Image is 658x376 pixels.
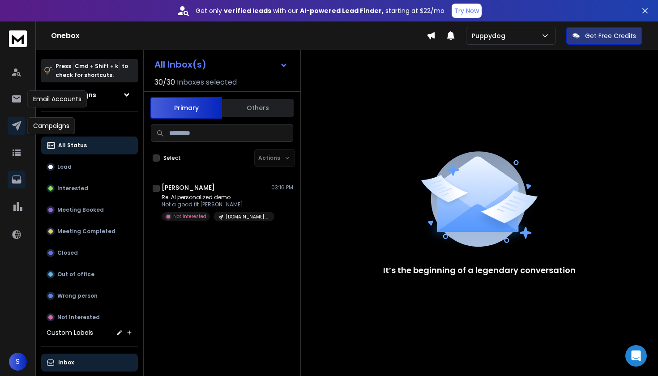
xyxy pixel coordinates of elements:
[162,183,215,192] h1: [PERSON_NAME]
[41,265,138,283] button: Out of office
[41,354,138,372] button: Inbox
[73,61,120,71] span: Cmd + Shift + k
[41,287,138,305] button: Wrong person
[147,56,295,73] button: All Inbox(s)
[162,201,269,208] p: Not a good fit [PERSON_NAME]
[454,6,479,15] p: Try Now
[224,6,271,15] strong: verified leads
[383,264,576,277] p: It’s the beginning of a legendary conversation
[9,353,27,371] button: S
[41,158,138,176] button: Lead
[226,214,269,220] p: [DOMAIN_NAME] | SaaS Companies
[41,137,138,154] button: All Status
[9,30,27,47] img: logo
[58,359,74,366] p: Inbox
[150,97,222,119] button: Primary
[57,292,98,299] p: Wrong person
[41,119,138,131] h3: Filters
[27,117,75,134] div: Campaigns
[173,213,206,220] p: Not Interested
[41,86,138,104] button: All Campaigns
[57,206,104,214] p: Meeting Booked
[58,142,87,149] p: All Status
[271,184,293,191] p: 03:16 PM
[625,345,647,367] div: Open Intercom Messenger
[472,31,509,40] p: Puppydog
[51,30,427,41] h1: Onebox
[57,228,115,235] p: Meeting Completed
[41,308,138,326] button: Not Interested
[300,6,384,15] strong: AI-powered Lead Finder,
[566,27,642,45] button: Get Free Credits
[41,222,138,240] button: Meeting Completed
[41,201,138,219] button: Meeting Booked
[41,179,138,197] button: Interested
[452,4,482,18] button: Try Now
[154,60,206,69] h1: All Inbox(s)
[585,31,636,40] p: Get Free Credits
[196,6,444,15] p: Get only with our starting at $22/mo
[162,194,269,201] p: Re: AI personalized demo
[41,244,138,262] button: Closed
[222,98,294,118] button: Others
[57,271,94,278] p: Out of office
[154,77,175,88] span: 30 / 30
[47,328,93,337] h3: Custom Labels
[57,185,88,192] p: Interested
[56,62,128,80] p: Press to check for shortcuts.
[57,249,78,256] p: Closed
[177,77,237,88] h3: Inboxes selected
[163,154,181,162] label: Select
[27,90,87,107] div: Email Accounts
[57,163,72,171] p: Lead
[57,314,100,321] p: Not Interested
